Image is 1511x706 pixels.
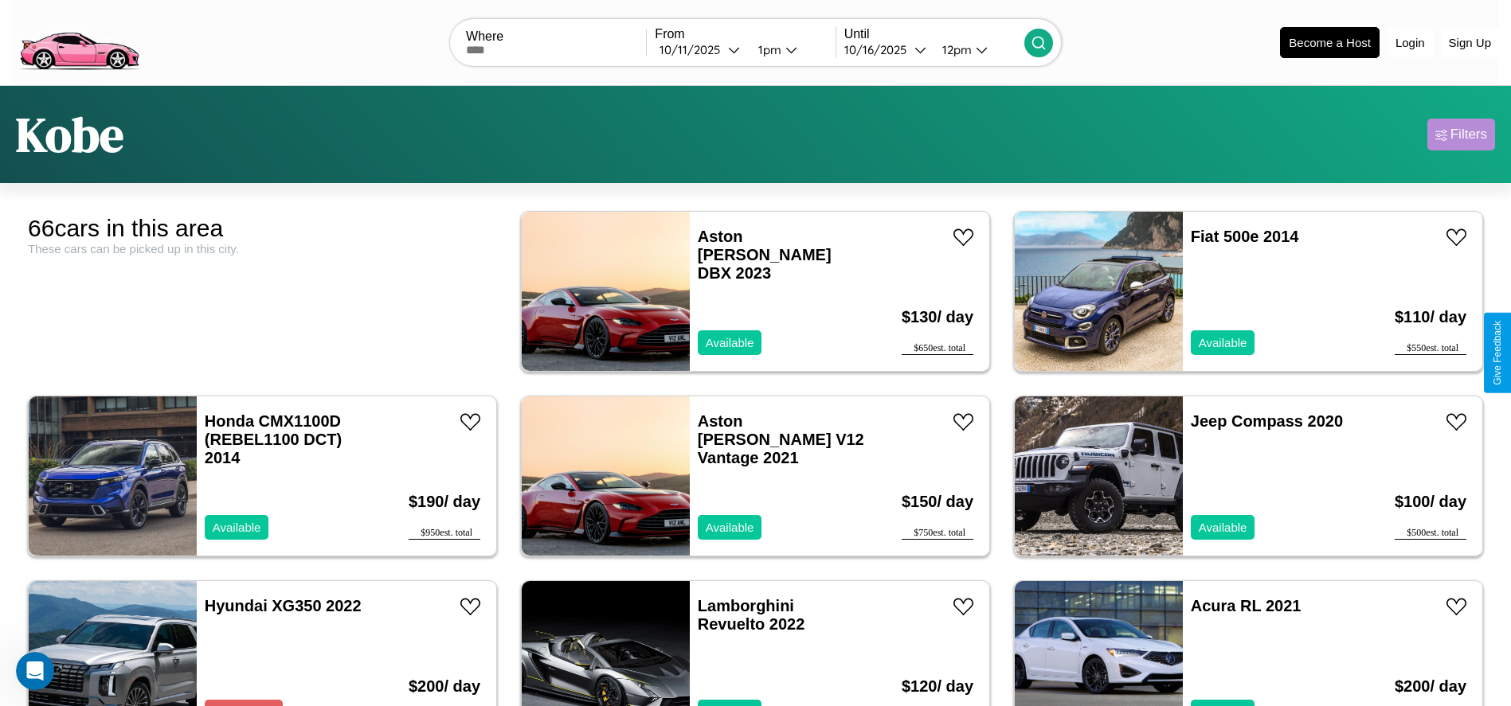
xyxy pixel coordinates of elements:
[902,527,973,540] div: $ 750 est. total
[902,342,973,355] div: $ 650 est. total
[1191,228,1299,245] a: Fiat 500e 2014
[1395,292,1466,342] h3: $ 110 / day
[1191,597,1302,614] a: Acura RL 2021
[698,412,864,466] a: Aston [PERSON_NAME] V12 Vantage 2021
[1280,27,1380,58] button: Become a Host
[706,517,754,538] p: Available
[213,517,261,538] p: Available
[409,527,480,540] div: $ 950 est. total
[205,597,362,614] a: Hyundai XG350 2022
[16,102,123,167] h1: Kobe
[706,332,754,353] p: Available
[902,292,973,342] h3: $ 130 / day
[12,8,146,74] img: logo
[205,412,342,466] a: Honda CMX1100D (REBEL1100 DCT) 2014
[28,215,497,242] div: 66 cars in this area
[16,652,54,690] iframe: Intercom live chat
[1395,477,1466,527] h3: $ 100 / day
[1388,28,1433,57] button: Login
[934,42,976,57] div: 12pm
[1427,119,1495,150] button: Filters
[746,41,836,58] button: 1pm
[844,42,914,57] div: 10 / 16 / 2025
[902,477,973,527] h3: $ 150 / day
[844,27,1024,41] label: Until
[1395,527,1466,540] div: $ 500 est. total
[750,42,785,57] div: 1pm
[1395,342,1466,355] div: $ 550 est. total
[698,228,832,282] a: Aston [PERSON_NAME] DBX 2023
[655,27,835,41] label: From
[28,242,497,255] div: These cars can be picked up in this city.
[1199,517,1247,538] p: Available
[930,41,1024,58] button: 12pm
[655,41,745,58] button: 10/11/2025
[698,597,805,633] a: Lamborghini Revuelto 2022
[1199,332,1247,353] p: Available
[466,29,646,44] label: Where
[409,477,480,527] h3: $ 190 / day
[1441,28,1499,57] button: Sign Up
[660,42,728,57] div: 10 / 11 / 2025
[1191,412,1343,430] a: Jeep Compass 2020
[1450,127,1487,142] div: Filters
[1492,321,1503,385] div: Give Feedback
